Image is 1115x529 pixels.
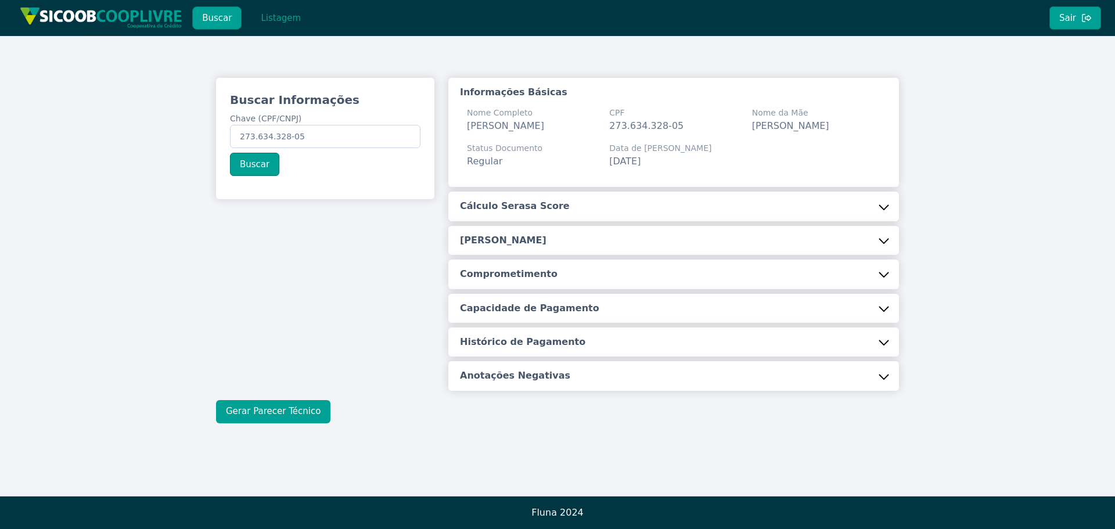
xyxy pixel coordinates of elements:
[609,156,641,167] span: [DATE]
[609,142,711,154] span: Data de [PERSON_NAME]
[1049,6,1101,30] button: Sair
[460,302,599,315] h5: Capacidade de Pagamento
[467,156,502,167] span: Regular
[448,361,899,390] button: Anotações Negativas
[230,114,301,123] span: Chave (CPF/CNPJ)
[752,120,829,131] span: [PERSON_NAME]
[230,125,420,148] input: Chave (CPF/CNPJ)
[448,192,899,221] button: Cálculo Serasa Score
[609,120,684,131] span: 273.634.328-05
[230,92,420,108] h3: Buscar Informações
[467,107,544,119] span: Nome Completo
[467,142,542,154] span: Status Documento
[192,6,242,30] button: Buscar
[448,226,899,255] button: [PERSON_NAME]
[448,260,899,289] button: Comprometimento
[448,328,899,357] button: Histórico de Pagamento
[448,78,899,107] button: Informações Básicas
[251,6,311,30] button: Listagem
[216,400,330,423] button: Gerar Parecer Técnico
[20,7,182,28] img: img/sicoob_cooplivre.png
[460,200,570,213] h5: Cálculo Serasa Score
[460,369,570,382] h5: Anotações Negativas
[609,107,684,119] span: CPF
[460,336,585,348] h5: Histórico de Pagamento
[752,107,829,119] span: Nome da Mãe
[531,507,584,518] span: Fluna 2024
[460,86,567,99] h5: Informações Básicas
[460,234,546,247] h5: [PERSON_NAME]
[467,120,544,131] span: [PERSON_NAME]
[448,294,899,323] button: Capacidade de Pagamento
[230,153,279,176] button: Buscar
[460,268,557,280] h5: Comprometimento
